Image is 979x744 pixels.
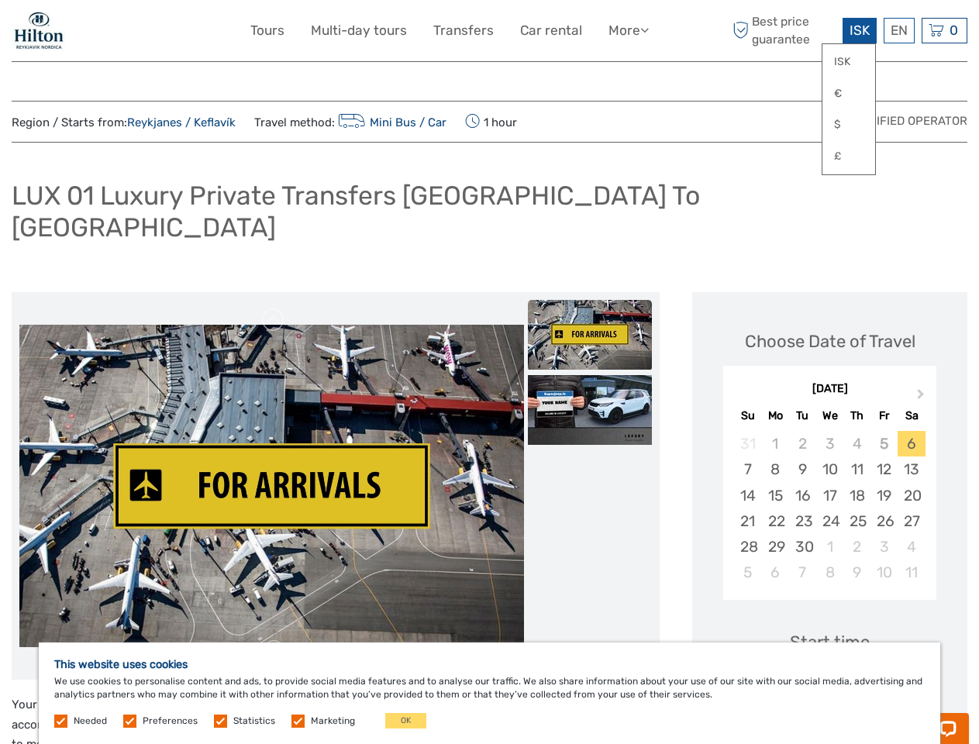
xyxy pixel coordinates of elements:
div: EN [884,18,915,43]
div: Fr [870,405,898,426]
div: Choose Date of Travel [745,329,915,353]
div: Su [734,405,761,426]
a: Tours [250,19,284,42]
button: Open LiveChat chat widget [178,24,197,43]
a: Multi-day tours [311,19,407,42]
a: Mini Bus / Car [335,115,446,129]
div: Choose Tuesday, October 7th, 2025 [789,560,816,585]
div: Not available Wednesday, September 3rd, 2025 [816,431,843,456]
div: Choose Monday, September 8th, 2025 [762,456,789,482]
div: We [816,405,843,426]
div: Choose Monday, September 29th, 2025 [762,534,789,560]
a: Transfers [433,19,494,42]
label: Preferences [143,715,198,728]
div: Choose Wednesday, September 24th, 2025 [816,508,843,534]
div: Choose Thursday, October 9th, 2025 [843,560,870,585]
img: d17cabca94be4cdf9a944f0c6cf5d444_slider_thumbnail.jpg [528,300,652,370]
div: Choose Friday, October 10th, 2025 [870,560,898,585]
a: $ [822,111,875,139]
a: Reykjanes / Keflavík [127,115,236,129]
a: More [608,19,649,42]
div: Choose Tuesday, September 9th, 2025 [789,456,816,482]
p: Chat now [22,27,175,40]
div: Choose Friday, September 26th, 2025 [870,508,898,534]
div: Choose Thursday, October 2nd, 2025 [843,534,870,560]
div: Choose Monday, October 6th, 2025 [762,560,789,585]
div: We use cookies to personalise content and ads, to provide social media features and to analyse ou... [39,642,940,744]
div: Choose Thursday, September 18th, 2025 [843,483,870,508]
img: 1846-e7c6c28a-36f7-44b6-aaf6-bfd1581794f2_logo_small.jpg [12,12,66,50]
label: Statistics [233,715,275,728]
span: 0 [947,22,960,38]
div: Not available Tuesday, September 2nd, 2025 [789,431,816,456]
div: Choose Thursday, September 25th, 2025 [843,508,870,534]
div: Choose Saturday, September 6th, 2025 [898,431,925,456]
button: Next Month [910,385,935,410]
div: Choose Saturday, September 27th, 2025 [898,508,925,534]
label: Needed [74,715,107,728]
h5: This website uses cookies [54,658,925,671]
div: Choose Wednesday, October 1st, 2025 [816,534,843,560]
div: Not available Monday, September 1st, 2025 [762,431,789,456]
a: Car rental [520,19,582,42]
div: Choose Monday, September 22nd, 2025 [762,508,789,534]
span: Best price guarantee [729,13,839,47]
span: Region / Starts from: [12,115,236,131]
div: Not available Friday, September 5th, 2025 [870,431,898,456]
img: 16fb447c7d50440eaa484c9a0dbf045b_slider_thumbnail.jpeg [528,375,652,445]
div: Choose Friday, October 3rd, 2025 [870,534,898,560]
div: Choose Thursday, September 11th, 2025 [843,456,870,482]
div: Not available Thursday, September 4th, 2025 [843,431,870,456]
div: Choose Saturday, October 4th, 2025 [898,534,925,560]
div: Choose Tuesday, September 30th, 2025 [789,534,816,560]
div: Choose Friday, September 19th, 2025 [870,483,898,508]
img: d17cabca94be4cdf9a944f0c6cf5d444_main_slider.jpg [19,325,524,648]
a: ISK [822,48,875,76]
div: Tu [789,405,816,426]
div: Choose Friday, September 12th, 2025 [870,456,898,482]
div: Choose Tuesday, September 23rd, 2025 [789,508,816,534]
div: Choose Sunday, September 14th, 2025 [734,483,761,508]
div: Choose Tuesday, September 16th, 2025 [789,483,816,508]
div: Choose Saturday, October 11th, 2025 [898,560,925,585]
a: £ [822,143,875,170]
label: Marketing [311,715,355,728]
div: Choose Wednesday, September 10th, 2025 [816,456,843,482]
span: ISK [850,22,870,38]
div: Not available Sunday, August 31st, 2025 [734,431,761,456]
span: 1 hour [465,111,517,133]
div: [DATE] [723,381,936,398]
div: Choose Sunday, September 21st, 2025 [734,508,761,534]
div: Choose Sunday, October 5th, 2025 [734,560,761,585]
div: Choose Sunday, September 28th, 2025 [734,534,761,560]
div: Choose Wednesday, September 17th, 2025 [816,483,843,508]
h1: LUX 01 Luxury Private Transfers [GEOGRAPHIC_DATA] To [GEOGRAPHIC_DATA] [12,180,967,243]
a: € [822,80,875,108]
div: Start time [790,630,870,654]
div: Choose Sunday, September 7th, 2025 [734,456,761,482]
div: Choose Wednesday, October 8th, 2025 [816,560,843,585]
div: Choose Monday, September 15th, 2025 [762,483,789,508]
button: OK [385,713,426,728]
div: Choose Saturday, September 20th, 2025 [898,483,925,508]
div: Mo [762,405,789,426]
div: Th [843,405,870,426]
div: Choose Saturday, September 13th, 2025 [898,456,925,482]
div: Sa [898,405,925,426]
span: Travel method: [254,111,446,133]
div: month 2025-09 [728,431,931,585]
span: Verified Operator [854,113,967,129]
